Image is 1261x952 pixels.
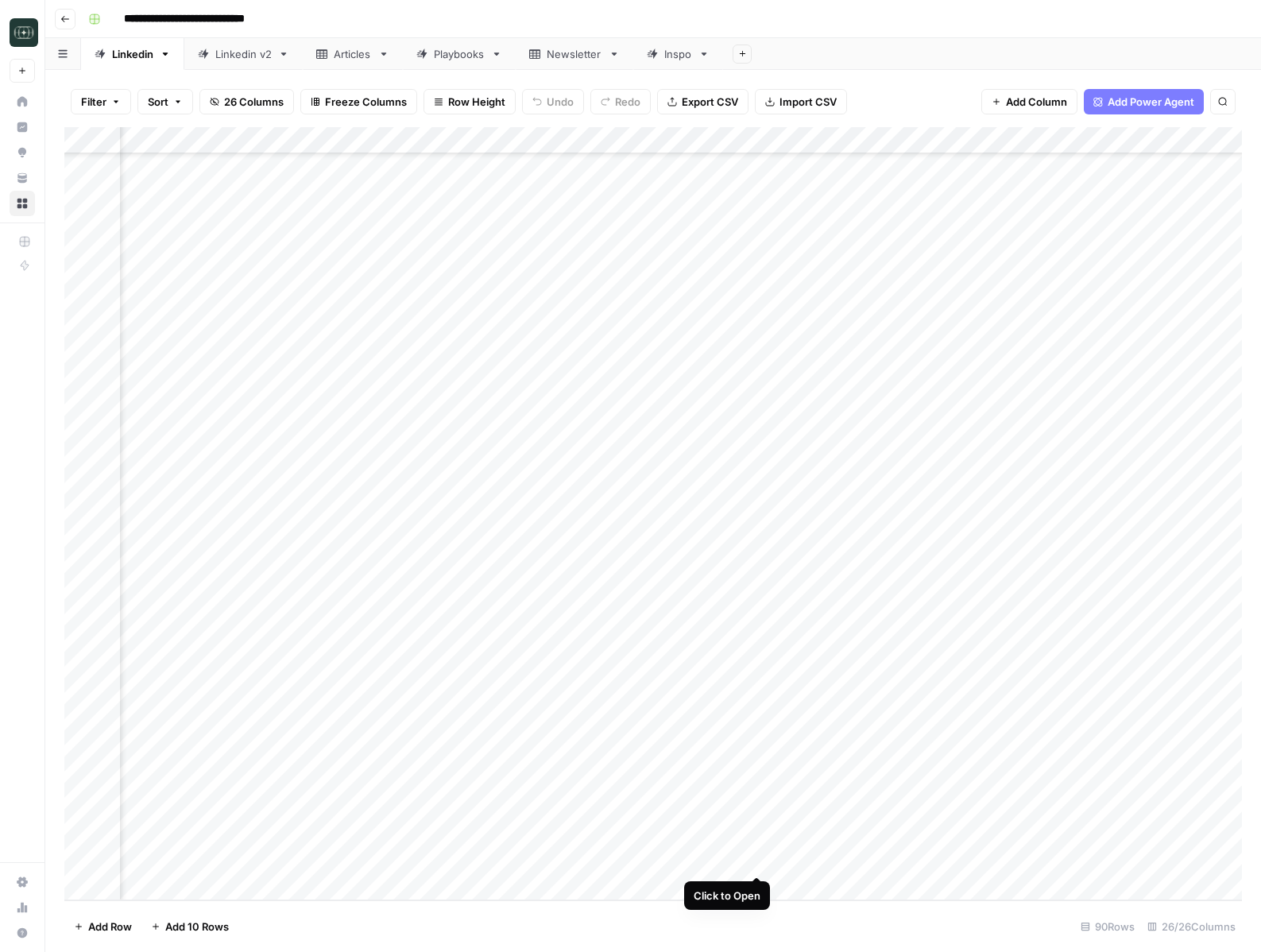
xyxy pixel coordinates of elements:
[1006,94,1067,110] span: Add Column
[657,89,748,114] button: Export CSV
[590,89,651,114] button: Redo
[779,94,837,110] span: Import CSV
[10,13,35,52] button: Workspace: Catalyst
[10,114,35,140] a: Insights
[137,89,193,114] button: Sort
[755,89,847,114] button: Import CSV
[547,94,574,110] span: Undo
[165,919,229,935] span: Add 10 Rows
[516,38,633,70] a: Newsletter
[10,140,35,165] a: Opportunities
[10,895,35,920] a: Usage
[633,38,723,70] a: Inspo
[615,94,640,110] span: Redo
[694,888,760,904] div: Click to Open
[71,89,131,114] button: Filter
[1141,914,1242,939] div: 26/26 Columns
[10,920,35,946] button: Help + Support
[215,46,272,62] div: Linkedin v2
[448,94,505,110] span: Row Height
[403,38,516,70] a: Playbooks
[64,914,141,939] button: Add Row
[547,46,602,62] div: Newsletter
[112,46,153,62] div: Linkedin
[10,165,35,191] a: Your Data
[81,38,184,70] a: Linkedin
[199,89,294,114] button: 26 Columns
[148,94,168,110] span: Sort
[88,919,132,935] span: Add Row
[434,46,485,62] div: Playbooks
[522,89,584,114] button: Undo
[10,191,35,216] a: Browse
[1108,94,1194,110] span: Add Power Agent
[300,89,417,114] button: Freeze Columns
[10,89,35,114] a: Home
[334,46,372,62] div: Articles
[81,94,106,110] span: Filter
[664,46,692,62] div: Inspo
[981,89,1077,114] button: Add Column
[1074,914,1141,939] div: 90 Rows
[224,94,284,110] span: 26 Columns
[424,89,516,114] button: Row Height
[303,38,403,70] a: Articles
[1084,89,1204,114] button: Add Power Agent
[141,914,238,939] button: Add 10 Rows
[10,869,35,895] a: Settings
[325,94,407,110] span: Freeze Columns
[184,38,303,70] a: Linkedin v2
[682,94,738,110] span: Export CSV
[10,18,38,47] img: Catalyst Logo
